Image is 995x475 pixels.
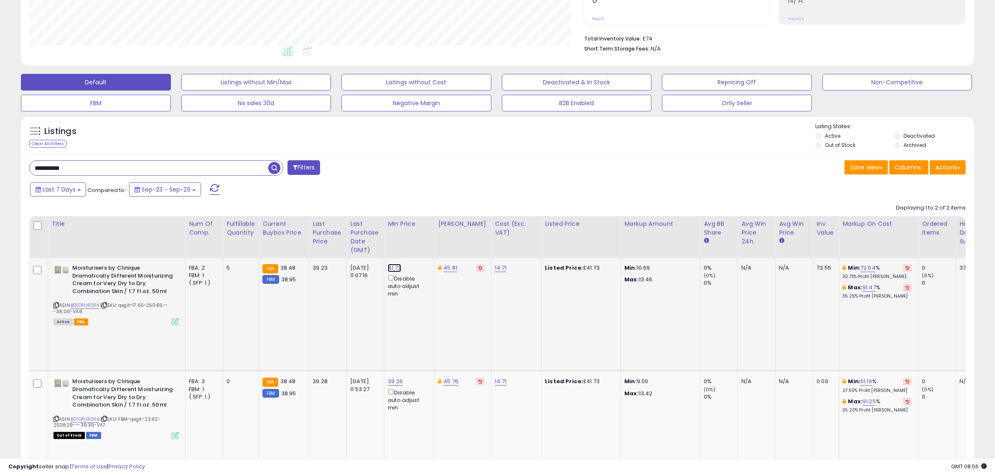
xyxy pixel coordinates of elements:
button: Columns [889,160,929,174]
div: Displaying 1 to 2 of 2 items [896,204,966,212]
div: 0 [922,264,956,272]
div: [PERSON_NAME] [438,220,488,228]
a: 14.71 [495,377,506,386]
div: Last Purchase Price [313,220,343,246]
b: Moisturisers by Clinique Dramatically Different Moisturizing Cream for Very Dry to Dry Combinatio... [72,264,174,297]
span: N/A [651,45,661,53]
p: 27.50% Profit [PERSON_NAME] [842,388,912,394]
strong: Min: [624,264,637,272]
div: % [842,264,912,280]
p: 35.25% Profit [PERSON_NAME] [842,293,912,299]
button: Repricing Off [662,74,812,91]
div: Num of Comp. [189,220,219,237]
b: Listed Price: [545,264,583,272]
strong: Min: [624,377,637,385]
button: Actions [930,160,966,174]
div: Avg Win Price [779,220,809,237]
button: B2B Enabled [502,95,652,111]
img: 31bR5meUIEL._SL40_.jpg [53,378,70,387]
label: Archived [904,141,926,149]
div: Cost (Exc. VAT) [495,220,538,237]
p: 13.42 [624,390,694,397]
div: 39.28 [313,378,340,385]
div: FBM: 1 [189,272,216,279]
button: Non-Competitive [822,74,972,91]
span: Compared to: [87,186,126,194]
div: 39.23 [313,264,340,272]
button: Only Seller [662,95,812,111]
p: 10.69 [624,264,694,272]
button: Filters [288,160,320,175]
div: ASIN: [53,264,179,324]
div: FBA: 2 [189,264,216,272]
label: Active [825,132,840,139]
div: 0 [922,279,956,287]
div: ASIN: [53,378,179,438]
small: FBM [262,275,279,284]
div: % [842,398,912,413]
a: 41.73 [388,264,401,272]
button: Sep-23 - Sep-29 [129,182,201,197]
span: All listings currently available for purchase on Amazon [53,318,73,326]
div: £41.73 [545,378,614,385]
div: % [842,378,912,393]
span: 38.48 [280,264,296,272]
small: Avg Win Price. [779,237,784,245]
a: 72.64 [860,264,875,272]
div: FBM: 1 [189,386,216,393]
small: Prev: N/A [788,16,804,21]
div: Historical Days Of Supply [959,220,990,246]
div: Clear All Filters [29,140,66,148]
small: Avg BB Share. [704,237,709,245]
a: 91.47 [863,283,876,292]
b: Max: [848,283,863,291]
div: [DATE] 11:53:27 [350,378,378,393]
th: The percentage added to the cost of goods (COGS) that forms the calculator for Min & Max prices. [839,216,919,258]
div: 73.55 [817,264,832,272]
b: Short Term Storage Fees: [584,45,649,52]
div: ( SFP: 1 ) [189,393,216,401]
div: 0% [704,279,738,287]
button: FBM [21,95,171,111]
a: 45.76 [443,377,458,386]
b: Min: [848,264,861,272]
a: 14.71 [495,264,506,272]
p: 9.00 [624,378,694,385]
small: (0%) [704,272,715,279]
div: Markup on Cost [842,220,915,228]
button: No sales 30d [181,95,331,111]
b: Listed Price: [545,377,583,385]
div: N/A [741,264,769,272]
div: % [842,284,912,299]
div: Disable auto adjust min [388,388,428,412]
div: Markup Amount [624,220,697,228]
div: N/A [779,264,807,272]
small: Prev: 0 [592,16,604,21]
button: Listings without Min/Max [181,74,331,91]
span: Last 7 Days [43,185,76,194]
div: 0 [922,378,956,385]
div: Min Price [388,220,431,228]
strong: Max: [624,275,639,283]
button: Deactivated & In Stock [502,74,652,91]
div: ( SFP: 1 ) [189,279,216,287]
a: Terms of Use [71,462,107,470]
div: Current Buybox Price [262,220,305,237]
div: Avg Win Price 24h. [741,220,772,246]
div: Listed Price [545,220,617,228]
p: 30.73% Profit [PERSON_NAME] [842,274,912,280]
small: (0%) [704,386,715,393]
button: Listings without Cost [341,74,491,91]
div: FBA: 3 [189,378,216,385]
div: Fulfillable Quantity [226,220,255,237]
div: Title [51,220,182,228]
strong: Max: [624,389,639,397]
b: Total Inventory Value: [584,35,641,42]
a: 91.25 [863,397,876,406]
div: 37.20 [959,264,987,272]
span: | SKU: FBM-qogit-23.92-250829---39.39-VA7 [53,416,160,428]
div: Disable auto adjust min [388,274,428,298]
b: Max: [848,397,863,405]
p: Listing States: [816,123,974,131]
span: FBA [74,318,88,326]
